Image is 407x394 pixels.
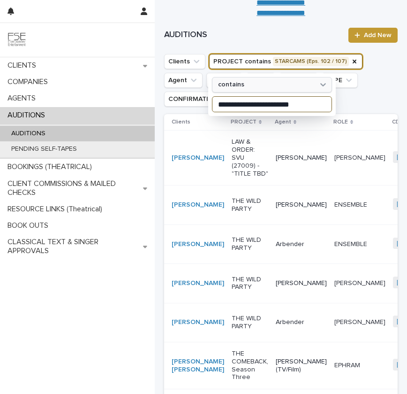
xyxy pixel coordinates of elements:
a: [PERSON_NAME] [PERSON_NAME] [172,358,224,374]
p: RESOURCE LINKS (Theatrical) [4,205,110,214]
p: Clients [172,117,190,127]
button: Agent [164,73,203,88]
p: CD [392,117,400,127]
button: PROJECT [209,54,362,69]
button: Clients [164,54,205,69]
p: JOEL MITCHELL [334,152,387,162]
p: AGENTS [4,94,43,103]
a: [PERSON_NAME] [172,240,224,248]
p: AUDITIONS [4,111,53,120]
p: AUDITIONS [4,130,53,138]
p: CLIENTS [4,61,44,70]
p: BOOKINGS (THEATRICAL) [4,162,99,171]
p: CLASSICAL TEXT & SINGER APPROVALS [4,238,143,255]
p: Arbender [276,240,327,248]
p: THE WILD PARTY [232,236,268,252]
p: [PERSON_NAME] [334,317,387,326]
p: contains [218,81,244,89]
p: EPHRAM [334,360,362,370]
p: ENSEMBLE [334,239,369,248]
img: 9JgRvJ3ETPGCJDhvPVA5 [8,31,26,49]
p: COMPANIES [4,77,55,86]
p: PENDING SELF-TAPES [4,145,84,153]
p: Agent [275,117,291,127]
p: [PERSON_NAME] [276,154,327,162]
span: Add New [364,32,392,39]
p: CLIENT COMMISSIONS & MAILED CHECKS [4,179,143,197]
p: THE WILD PARTY [232,315,268,331]
p: ROLE [333,117,348,127]
p: ENSEMBLE [334,199,369,209]
p: [PERSON_NAME] [276,201,327,209]
p: [PERSON_NAME] (TV/Film) [276,358,327,374]
p: BOOK OUTS [4,221,56,230]
button: ROLE [206,73,242,88]
h1: AUDITIONS [164,30,343,41]
p: THE WILD PARTY [232,276,268,292]
button: WHEN [279,73,318,88]
p: THE WILD PARTY [232,197,268,213]
a: Add New [348,28,398,43]
a: [PERSON_NAME] [172,318,224,326]
p: [PERSON_NAME] [334,278,387,287]
p: PROJECT [231,117,256,127]
p: [PERSON_NAME] [276,279,327,287]
a: [PERSON_NAME] [172,154,224,162]
button: TYPE [322,73,358,88]
button: CD [246,73,275,88]
p: Arbender [276,318,327,326]
a: [PERSON_NAME] [172,201,224,209]
button: CONFIRMATION [164,92,234,107]
a: [PERSON_NAME] [172,279,224,287]
p: LAW & ORDER: SVU (27009) - "TITLE TBD" [232,138,268,178]
p: THE COMEBACK, Season Three [232,350,268,381]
